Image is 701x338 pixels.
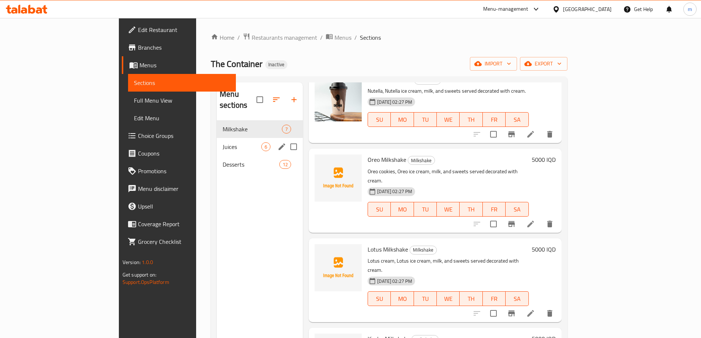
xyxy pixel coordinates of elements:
[134,96,230,105] span: Full Menu View
[483,5,528,14] div: Menu-management
[138,220,230,228] span: Coverage Report
[128,109,236,127] a: Edit Menu
[437,291,460,306] button: WE
[688,5,692,13] span: m
[122,127,236,145] a: Choice Groups
[138,131,230,140] span: Choice Groups
[486,127,501,142] span: Select to update
[243,33,317,42] a: Restaurants management
[315,154,362,202] img: Oreo Milkshake
[541,305,559,322] button: delete
[122,56,236,74] a: Menus
[368,202,391,217] button: SU
[139,61,230,70] span: Menus
[252,92,268,107] span: Select all sections
[532,244,556,255] h6: 5000 IQD
[220,89,256,111] h2: Menu sections
[371,293,388,304] span: SU
[463,204,479,215] span: TH
[128,74,236,92] a: Sections
[368,167,528,185] p: Oreo cookies, Oreo ice cream, milk, and sweets served decorated with cream.
[371,204,388,215] span: SU
[391,291,414,306] button: MO
[563,5,612,13] div: [GEOGRAPHIC_DATA]
[463,114,479,125] span: TH
[138,202,230,211] span: Upsell
[374,278,415,285] span: [DATE] 02:27 PM
[138,167,230,175] span: Promotions
[486,293,503,304] span: FR
[486,114,503,125] span: FR
[368,256,528,275] p: Lotus cream, Lotus ice cream, milk, and sweets served decorated with cream.
[276,141,287,152] button: edit
[138,43,230,52] span: Branches
[237,33,240,42] li: /
[217,156,303,173] div: Desserts12
[414,112,437,127] button: TU
[138,25,230,34] span: Edit Restaurant
[391,202,414,217] button: MO
[526,220,535,228] a: Edit menu item
[262,143,270,150] span: 6
[440,204,457,215] span: WE
[509,293,525,304] span: SA
[374,99,415,106] span: [DATE] 02:27 PM
[138,237,230,246] span: Grocery Checklist
[532,154,556,165] h6: 5000 IQD
[541,215,559,233] button: delete
[374,188,415,195] span: [DATE] 02:27 PM
[265,61,287,68] span: Inactive
[410,246,437,255] div: Milkshake
[408,156,435,165] span: Milkshake
[368,244,408,255] span: Lotus Milkshake
[122,162,236,180] a: Promotions
[122,145,236,162] a: Coupons
[486,204,503,215] span: FR
[526,59,562,68] span: export
[486,216,501,232] span: Select to update
[417,293,434,304] span: TU
[503,305,520,322] button: Branch-specific-item
[410,246,436,254] span: Milkshake
[417,204,434,215] span: TU
[123,270,156,280] span: Get support on:
[122,215,236,233] a: Coverage Report
[503,215,520,233] button: Branch-specific-item
[506,202,528,217] button: SA
[368,154,406,165] span: Oreo Milkshake
[138,149,230,158] span: Coupons
[268,91,285,108] span: Sort sections
[223,160,279,169] span: Desserts
[368,86,528,96] p: Nutella, Nutella ice cream, milk, and sweets served decorated with cream.
[509,114,525,125] span: SA
[541,125,559,143] button: delete
[506,291,528,306] button: SA
[437,112,460,127] button: WE
[460,291,482,306] button: TH
[334,33,351,42] span: Menus
[261,142,270,151] div: items
[368,291,391,306] button: SU
[520,57,567,71] button: export
[509,204,525,215] span: SA
[391,112,414,127] button: MO
[414,291,437,306] button: TU
[223,125,282,134] span: Milkshake
[122,198,236,215] a: Upsell
[483,202,506,217] button: FR
[211,56,262,72] span: The Container
[460,112,482,127] button: TH
[394,204,411,215] span: MO
[460,202,482,217] button: TH
[217,120,303,138] div: Milkshake7
[134,78,230,87] span: Sections
[320,33,323,42] li: /
[138,184,230,193] span: Menu disclaimer
[217,138,303,156] div: Juices6edit
[285,91,303,108] button: Add section
[483,112,506,127] button: FR
[440,114,457,125] span: WE
[134,114,230,122] span: Edit Menu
